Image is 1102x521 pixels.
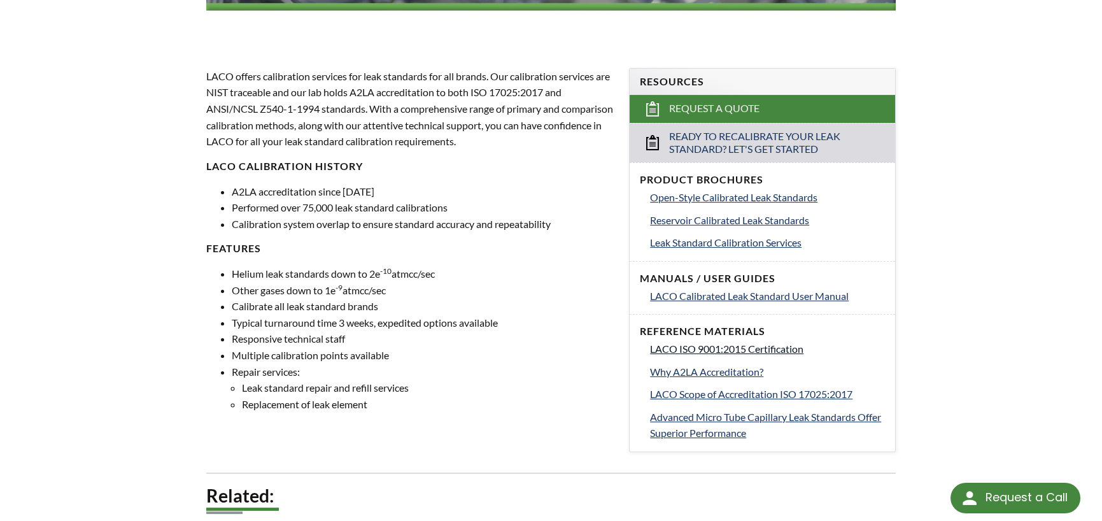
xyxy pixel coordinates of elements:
li: Repair services: [232,364,614,413]
li: Helium leak standards down to 2e atmcc/sec [232,266,614,282]
span: Reservoir Calibrated Leak Standards [650,214,809,226]
span: Ready to Recalibrate Your Leak Standard? Let's Get Started [669,130,857,157]
a: LACO ISO 9001:2015 Certification [650,341,885,357]
span: Advanced Micro Tube Capillary Leak Standards Offer Superior Performance [650,411,881,439]
li: A2LA accreditation since [DATE] [232,183,614,200]
li: Other gases down to 1e atmcc/sec [232,282,614,299]
p: LACO offers calibration services for leak standards for all brands. Our calibration services are ... [206,68,614,150]
h4: FEATURES [206,242,614,255]
span: Leak Standard Calibration Services [650,236,802,248]
li: Calibration system overlap to ensure standard accuracy and repeatability [232,216,614,232]
h4: Resources [640,75,885,89]
sup: -9 [336,283,343,292]
a: Advanced Micro Tube Capillary Leak Standards Offer Superior Performance [650,409,885,441]
a: Request a Quote [630,95,895,123]
a: Ready to Recalibrate Your Leak Standard? Let's Get Started [630,123,895,163]
span: LACO Calibrated Leak Standard User Manual [650,290,849,302]
a: Leak Standard Calibration Services [650,234,885,251]
li: Performed over 75,000 leak standard calibrations [232,199,614,216]
span: LACO Scope of Accreditation ISO 17025:2017 [650,388,852,400]
span: LACO ISO 9001:2015 Certification [650,343,803,355]
div: Request a Call [950,483,1080,513]
a: LACO Calibrated Leak Standard User Manual [650,288,885,304]
li: Leak standard repair and refill services [242,380,614,396]
strong: LACO Calibration History [206,160,363,172]
a: Reservoir Calibrated Leak Standards [650,212,885,229]
div: Request a Call [985,483,1068,512]
span: Request a Quote [669,102,759,115]
img: round button [959,488,980,508]
h4: Reference Materials [640,325,885,338]
li: Replacement of leak element [242,396,614,413]
a: Open-Style Calibrated Leak Standards [650,189,885,206]
a: LACO Scope of Accreditation ISO 17025:2017 [650,386,885,403]
h2: Related: [206,484,896,508]
h4: Product Brochures [640,173,885,187]
sup: -10 [380,266,392,276]
a: Why A2LA Accreditation? [650,364,885,380]
span: Open-Style Calibrated Leak Standards [650,191,817,203]
h4: Manuals / User Guides [640,272,885,285]
span: Why A2LA Accreditation? [650,366,763,378]
li: Responsive technical staff [232,331,614,347]
li: Calibrate all leak standard brands [232,298,614,315]
li: Multiple calibration points available [232,347,614,364]
li: Typical turnaround time 3 weeks, expedited options available [232,315,614,331]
